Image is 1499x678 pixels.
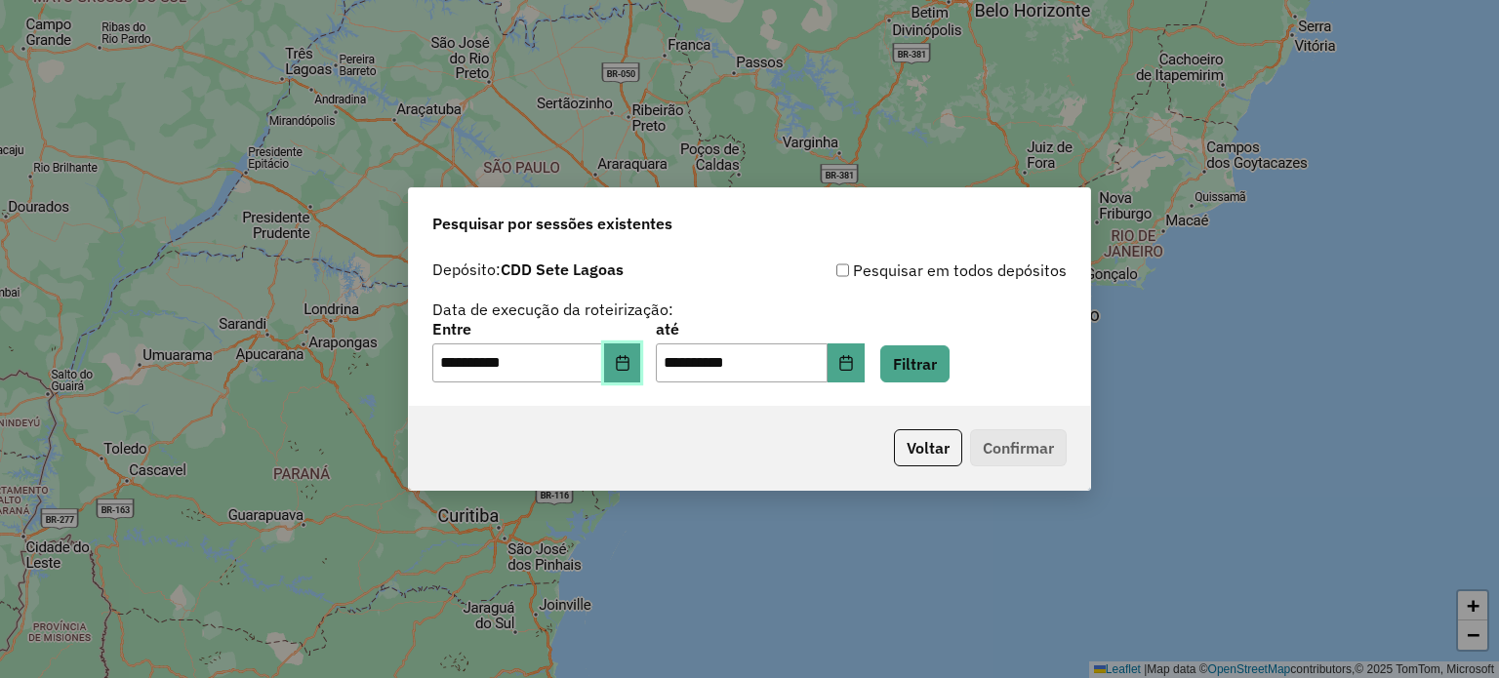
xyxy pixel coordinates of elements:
div: Pesquisar em todos depósitos [749,259,1067,282]
button: Choose Date [604,343,641,382]
button: Filtrar [880,345,950,382]
label: Entre [432,317,640,340]
label: Data de execução da roteirização: [432,298,673,321]
button: Choose Date [828,343,865,382]
label: até [656,317,864,340]
span: Pesquisar por sessões existentes [432,212,672,235]
button: Voltar [894,429,962,466]
strong: CDD Sete Lagoas [501,259,624,279]
label: Depósito: [432,258,624,281]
